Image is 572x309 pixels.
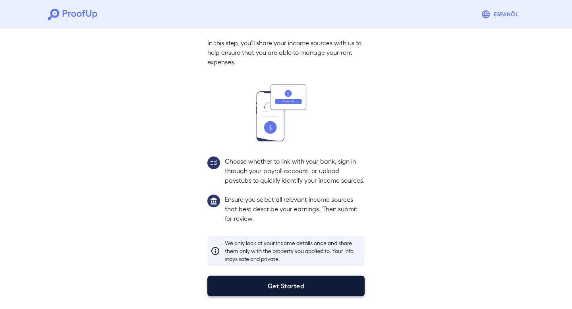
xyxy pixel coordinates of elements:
[207,156,220,169] img: group2.svg
[256,84,316,141] img: transfer_money.svg
[225,239,361,263] p: We only look at your income details once and share them only with the property you applied to. Yo...
[478,6,524,22] button: Espanõl
[207,276,365,296] button: Get Started
[207,38,365,67] p: In this step, you'll share your income sources with us to help ensure that you are able to manage...
[225,195,365,223] p: Ensure you select all relevant income sources that best describe your earnings. Then submit for r...
[225,156,365,185] p: Choose whether to link with your bank, sign in through your payroll account, or upload paystubs t...
[207,195,220,207] img: group1.svg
